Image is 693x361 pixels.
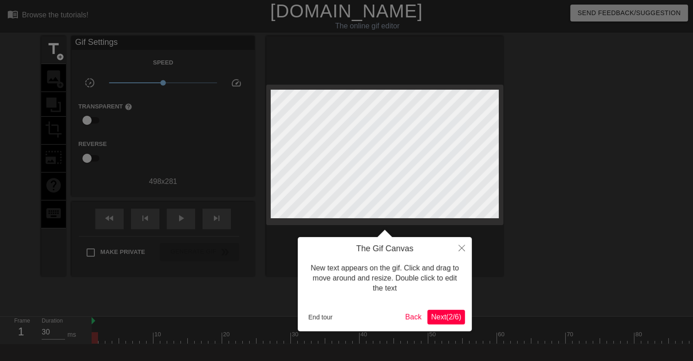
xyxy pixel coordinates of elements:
button: Close [452,237,472,258]
button: Next [427,310,465,324]
button: End tour [305,310,336,324]
span: Next ( 2 / 6 ) [431,313,461,321]
h4: The Gif Canvas [305,244,465,254]
button: Back [402,310,426,324]
div: New text appears on the gif. Click and drag to move around and resize. Double click to edit the text [305,254,465,303]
